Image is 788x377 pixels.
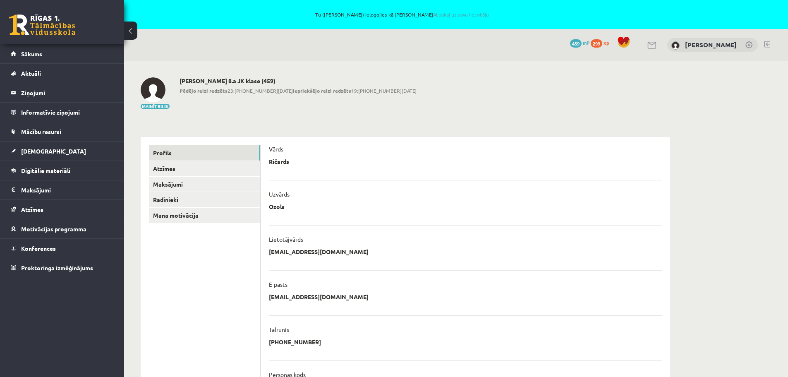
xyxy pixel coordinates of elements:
span: [DEMOGRAPHIC_DATA] [21,147,86,155]
img: Ričards Ozols [671,41,680,50]
span: Digitālie materiāli [21,167,70,174]
a: Aktuāli [11,64,114,83]
a: Maksājumi [149,177,260,192]
a: Motivācijas programma [11,219,114,238]
span: Tu ([PERSON_NAME]) ielogojies kā [PERSON_NAME] [95,12,709,17]
h2: [PERSON_NAME] 8.a JK klase (459) [180,77,417,84]
a: Atzīmes [11,200,114,219]
span: mP [583,39,589,46]
span: Aktuāli [21,70,41,77]
p: Ozols [269,203,285,210]
a: [PERSON_NAME] [685,41,737,49]
span: Mācību resursi [21,128,61,135]
span: Atzīmes [21,206,43,213]
span: Motivācijas programma [21,225,86,233]
a: Rīgas 1. Tālmācības vidusskola [9,14,75,35]
p: [PHONE_NUMBER] [269,338,321,346]
img: Ričards Ozols [141,77,165,102]
p: Uzvārds [269,190,290,198]
span: Konferences [21,245,56,252]
button: Mainīt bildi [141,104,170,109]
a: Digitālie materiāli [11,161,114,180]
a: 459 mP [570,39,589,46]
p: E-pasts [269,281,287,288]
a: Maksājumi [11,180,114,199]
span: 23:[PHONE_NUMBER][DATE] 19:[PHONE_NUMBER][DATE] [180,87,417,94]
a: Mana motivācija [149,208,260,223]
a: Proktoringa izmēģinājums [11,258,114,277]
a: [DEMOGRAPHIC_DATA] [11,142,114,161]
span: xp [604,39,609,46]
a: Atpakaļ uz savu lietotāju [433,11,489,18]
a: 299 xp [591,39,613,46]
legend: Maksājumi [21,180,114,199]
legend: Informatīvie ziņojumi [21,103,114,122]
b: Pēdējo reizi redzēts [180,87,228,94]
a: Ziņojumi [11,83,114,102]
span: 299 [591,39,602,48]
span: Sākums [21,50,42,58]
a: Profils [149,145,260,161]
legend: Ziņojumi [21,83,114,102]
p: Vārds [269,145,283,153]
b: Iepriekšējo reizi redzēts [293,87,351,94]
a: Informatīvie ziņojumi [11,103,114,122]
p: Lietotājvārds [269,235,303,243]
span: Proktoringa izmēģinājums [21,264,93,271]
a: Atzīmes [149,161,260,176]
p: Tālrunis [269,326,289,333]
a: Sākums [11,44,114,63]
a: Radinieki [149,192,260,207]
span: 459 [570,39,582,48]
a: Mācību resursi [11,122,114,141]
p: Ričards [269,158,289,165]
a: Konferences [11,239,114,258]
p: [EMAIL_ADDRESS][DOMAIN_NAME] [269,248,369,255]
p: [EMAIL_ADDRESS][DOMAIN_NAME] [269,293,369,300]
